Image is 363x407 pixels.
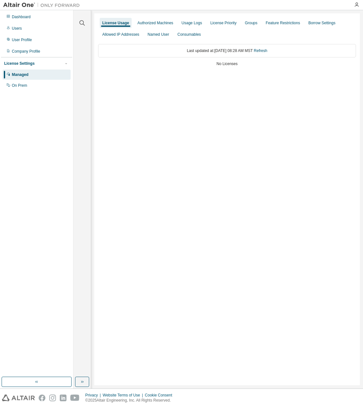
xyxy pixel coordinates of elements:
div: On Prem [12,83,27,88]
p: © 2025 Altair Engineering, Inc. All Rights Reserved. [85,398,176,403]
div: Website Terms of Use [103,393,145,398]
div: Privacy [85,393,103,398]
div: License Settings [4,61,35,66]
div: Managed [12,72,28,77]
div: User Profile [12,37,32,42]
div: Feature Restrictions [266,20,300,26]
div: Users [12,26,22,31]
img: linkedin.svg [60,395,66,401]
img: youtube.svg [70,395,80,401]
img: instagram.svg [49,395,56,401]
div: Cookie Consent [145,393,176,398]
div: No Licenses [98,61,356,66]
img: facebook.svg [39,395,45,401]
div: Allowed IP Addresses [102,32,139,37]
div: Named User [148,32,169,37]
a: Refresh [254,48,267,53]
div: Borrow Settings [308,20,336,26]
div: Consumables [177,32,201,37]
div: License Priority [210,20,236,26]
div: Authorized Machines [137,20,173,26]
div: Dashboard [12,14,31,19]
div: Company Profile [12,49,40,54]
div: Groups [245,20,257,26]
img: altair_logo.svg [2,395,35,401]
div: Last updated at: [DATE] 08:28 AM MST [98,44,356,57]
img: Altair One [3,2,83,8]
div: Usage Logs [181,20,202,26]
div: License Usage [102,20,129,26]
